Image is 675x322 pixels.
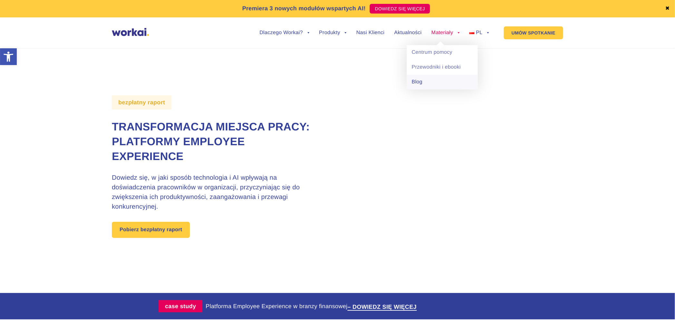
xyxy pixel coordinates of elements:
a: Blog [407,75,478,90]
label: bezpłatny raport [112,95,171,109]
span: PL [476,30,483,35]
a: DOWIEDZ SIĘ WIĘCEJ [370,4,430,14]
a: Materiały [431,30,460,35]
label: case study [159,300,202,312]
a: Aktualności [394,30,422,35]
a: Przewodniki i ebooki [407,60,478,75]
a: – DOWIEDZ SIĘ WIĘCEJ [347,304,416,310]
a: UMÓW SPOTKANIE [504,26,563,39]
a: Nasi Klienci [356,30,384,35]
a: Centrum pomocy [407,45,478,60]
a: case study [159,300,206,312]
a: Dlaczego Workai? [259,30,309,35]
a: ✖ [665,6,670,11]
p: Premiera 3 nowych modułów wspartych AI! [242,4,366,13]
h1: Transformacja Miejsca Pracy: Platformy Employee Experience [112,120,319,164]
div: Platforma Employee Experience w branzy finansowej [206,302,423,310]
h3: Dowiedz się, w jaki sposób technologia i AI wpływają na doświadczenia pracowników w organizacji, ... [112,173,319,212]
a: Pobierz bezpłatny raport [112,222,190,238]
a: Produkty [319,30,347,35]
